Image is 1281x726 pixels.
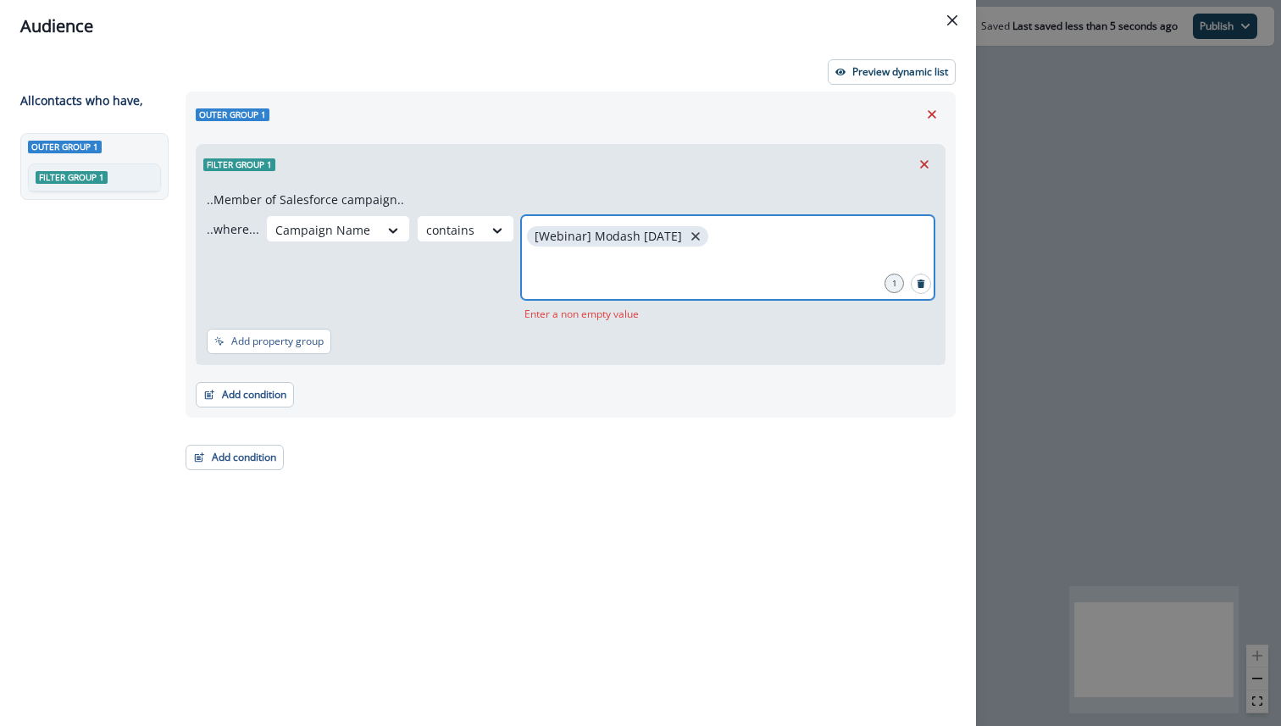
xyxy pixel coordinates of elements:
[521,307,642,322] p: Enter a non empty value
[207,329,331,354] button: Add property group
[20,14,956,39] div: Audience
[852,66,948,78] p: Preview dynamic list
[535,230,682,244] p: [Webinar] Modash [DATE]
[828,59,956,85] button: Preview dynamic list
[911,274,931,294] button: Search
[36,171,108,184] span: Filter group 1
[231,335,324,347] p: Add property group
[186,445,284,470] button: Add condition
[911,152,938,177] button: Remove
[687,228,704,245] button: close
[207,191,404,208] p: ..Member of Salesforce campaign..
[20,91,143,109] p: All contact s who have,
[884,274,904,293] div: 1
[196,382,294,407] button: Add condition
[203,158,275,171] span: Filter group 1
[207,220,259,238] p: ..where...
[939,7,966,34] button: Close
[28,141,102,153] span: Outer group 1
[196,108,269,121] span: Outer group 1
[918,102,945,127] button: Remove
